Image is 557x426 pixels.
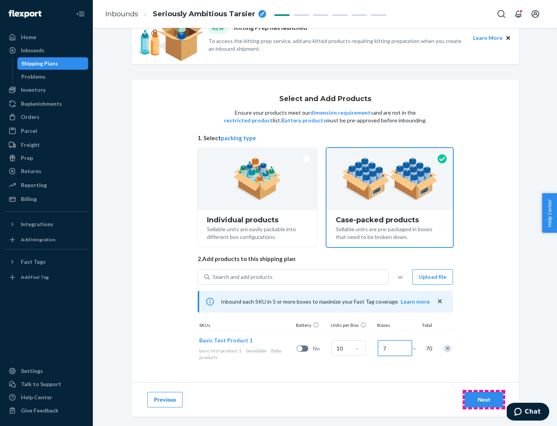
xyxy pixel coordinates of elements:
[21,274,49,280] div: Add Fast Tag
[198,291,453,313] div: Inbound each SKU in 5 or more boxes to maximize your Fast Tag coverage
[494,6,509,22] button: Open Search Box
[401,298,430,306] button: Learn more
[21,100,62,108] div: Replenishments
[21,46,44,54] div: Inbounds
[5,152,88,164] a: Prep
[542,193,557,233] button: Help Center
[21,236,55,243] div: Add Integration
[207,216,308,224] div: Individual products
[5,193,88,205] a: Billing
[342,158,438,200] img: case-pack.59cecea509d18c883b923b81aeac6d0b.png
[105,10,138,18] a: Inbounds
[21,60,58,67] div: Shipping Plans
[376,322,414,330] div: Boxes
[21,258,46,266] div: Fast Tags
[99,3,272,26] ol: breadcrumbs
[5,271,88,283] a: Add Fast Tag
[331,340,366,356] input: Case Quantity
[213,273,273,281] div: Search and add products
[5,218,88,230] button: Integrations
[207,224,308,241] div: Sellable units are easily packable into different box configurations.
[17,57,89,70] a: Shipping Plans
[465,392,503,407] button: Next
[21,154,33,162] div: Prep
[5,391,88,404] a: Help Center
[336,216,444,224] div: Case-packed products
[21,73,46,81] div: Problems
[21,86,46,94] div: Inventory
[5,111,88,123] a: Orders
[281,117,326,124] button: Battery products
[329,322,376,330] div: Units per Box
[17,70,89,83] a: Problems
[412,269,453,285] button: Upload file
[5,378,88,390] button: Talk to Support
[398,273,403,281] span: or
[5,125,88,137] a: Parcel
[413,345,420,352] span: =
[224,117,273,124] button: restricted product
[5,179,88,191] a: Reporting
[199,347,294,361] div: Baby products
[473,34,502,42] button: Learn More
[504,34,513,42] button: Close
[507,403,549,422] iframe: Opens a widget where you can chat to one of our agents
[21,141,40,149] div: Freight
[21,167,41,175] div: Returns
[21,367,43,375] div: Settings
[294,322,329,330] div: Battery
[21,113,39,121] div: Orders
[221,134,256,142] button: packing type
[424,345,432,352] span: 70
[21,127,37,135] div: Parcel
[5,165,88,177] a: Returns
[5,256,88,268] button: Fast Tags
[21,380,61,388] div: Talk to Support
[5,234,88,246] a: Add Integration
[198,255,453,263] span: 2. Add products to this shipping plan
[9,10,41,18] img: Flexport logo
[234,23,307,34] p: Kitting Prep has launched
[223,109,427,124] p: Ensure your products meet our and are not in the list. must be pre-approved before inbounding.
[5,404,88,417] button: Give Feedback
[5,139,88,151] a: Freight
[198,322,294,330] div: SKUs
[21,195,37,203] div: Billing
[21,220,53,228] div: Integrations
[5,31,88,43] a: Home
[313,345,328,352] span: No
[21,407,58,414] div: Give Feedback
[5,365,88,377] a: Settings
[147,392,183,407] button: Previous
[279,95,371,103] h1: Select and Add Products
[153,9,255,19] span: Seriously Ambitious Tarsier
[73,6,88,22] button: Close Navigation
[21,33,36,41] div: Home
[436,297,444,306] button: close
[471,396,497,404] div: Next
[511,6,526,22] button: Open notifications
[198,134,453,142] span: 1. Select
[233,158,282,200] img: individual-pack.facf35554cb0f1810c75b2bd6df2d64e.png
[208,23,228,34] div: NEW
[336,224,444,241] div: Sellable units are pre-packaged in boxes that need to be broken down.
[246,348,267,354] span: 0 available
[528,6,543,22] button: Open account menu
[378,340,412,356] input: Number of boxes
[444,345,451,352] div: Remove Item
[5,44,88,57] a: Inbounds
[5,84,88,96] a: Inventory
[5,98,88,110] a: Replenishments
[414,322,434,330] div: Total
[21,181,47,189] div: Reporting
[199,337,253,344] span: Basic Test Product 1
[310,109,373,117] button: dimension requirements
[21,393,52,401] div: Help Center
[199,348,241,354] span: basic-test-product-1
[208,37,466,53] p: To access the kitting prep service, add any kitted products requiring kitting preparation when yo...
[199,337,253,344] button: Basic Test Product 1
